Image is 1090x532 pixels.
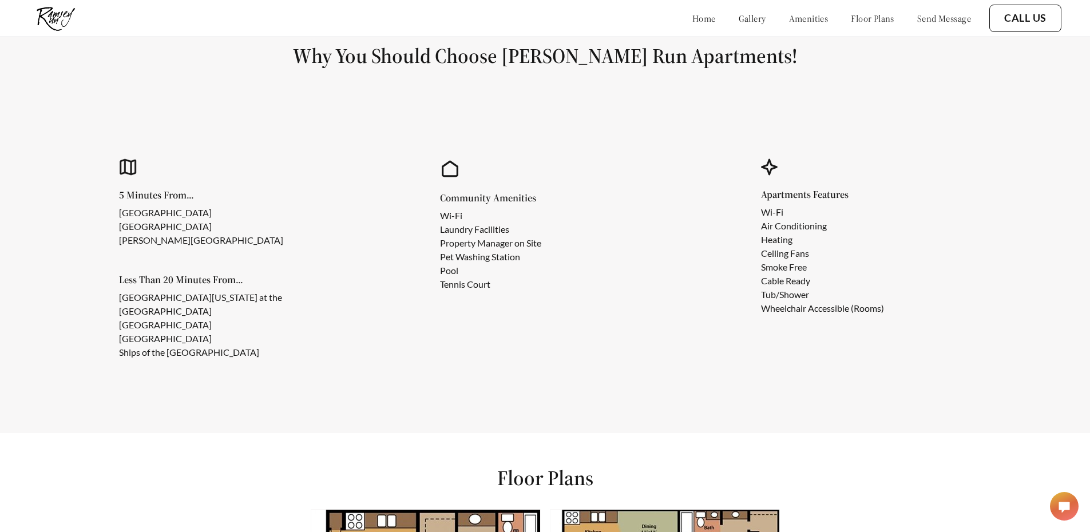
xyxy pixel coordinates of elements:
[761,233,884,247] li: Heating
[692,13,716,24] a: home
[119,332,351,346] li: [GEOGRAPHIC_DATA]
[119,206,283,220] li: [GEOGRAPHIC_DATA]
[119,291,351,318] li: [GEOGRAPHIC_DATA][US_STATE] at the [GEOGRAPHIC_DATA]
[761,301,884,315] li: Wheelchair Accessible (Rooms)
[119,346,351,359] li: Ships of the [GEOGRAPHIC_DATA]
[119,275,369,285] h5: Less Than 20 Minutes From...
[761,205,884,219] li: Wi-Fi
[1004,12,1047,25] a: Call Us
[440,223,541,236] li: Laundry Facilities
[119,220,283,233] li: [GEOGRAPHIC_DATA]
[761,260,884,274] li: Smoke Free
[761,189,902,200] h5: Apartments Features
[440,236,541,250] li: Property Manager on Site
[440,264,541,277] li: Pool
[917,13,971,24] a: send message
[29,3,83,34] img: Company logo
[761,219,884,233] li: Air Conditioning
[761,274,884,288] li: Cable Ready
[761,288,884,301] li: Tub/Shower
[119,318,351,332] li: [GEOGRAPHIC_DATA]
[440,209,541,223] li: Wi-Fi
[119,190,302,200] h5: 5 Minutes From...
[119,233,283,247] li: [PERSON_NAME][GEOGRAPHIC_DATA]
[440,277,541,291] li: Tennis Court
[761,247,884,260] li: Ceiling Fans
[440,193,560,203] h5: Community Amenities
[851,13,894,24] a: floor plans
[789,13,829,24] a: amenities
[989,5,1061,32] button: Call Us
[27,43,1063,69] h1: Why You Should Choose [PERSON_NAME] Run Apartments!
[739,13,766,24] a: gallery
[440,250,541,264] li: Pet Washing Station
[497,465,593,491] h1: Floor Plans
